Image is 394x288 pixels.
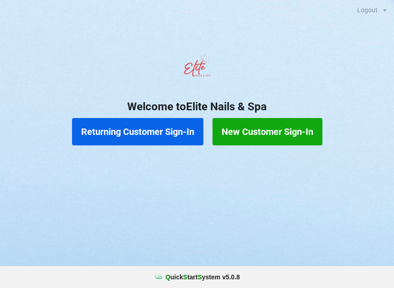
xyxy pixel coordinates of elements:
[213,118,322,145] button: New Customer Sign-In
[197,273,202,281] span: S
[166,273,171,281] span: Q
[357,7,378,13] div: Logout
[179,50,215,86] img: EliteNailsSpa-Logo1.png
[154,273,163,282] img: favicon.ico
[183,273,187,281] span: S
[166,273,240,282] b: uick tart ystem v 5.0.8
[72,118,203,145] button: Returning Customer Sign-In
